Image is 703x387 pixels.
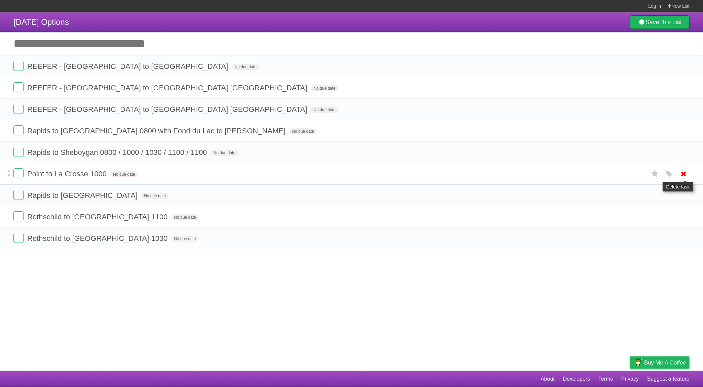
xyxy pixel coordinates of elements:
[621,373,639,385] a: Privacy
[211,150,238,156] span: No due date
[27,213,169,221] span: Rothschild to [GEOGRAPHIC_DATA] 1100
[27,84,309,92] span: REEFER - [GEOGRAPHIC_DATA] to [GEOGRAPHIC_DATA] [GEOGRAPHIC_DATA]
[13,61,24,71] label: Done
[171,236,199,242] span: No due date
[289,128,317,134] span: No due date
[171,214,199,220] span: No due date
[27,62,230,71] span: REEFER - [GEOGRAPHIC_DATA] to [GEOGRAPHIC_DATA]
[232,64,259,70] span: No due date
[13,125,24,135] label: Done
[630,356,690,369] a: Buy me a coffee
[13,104,24,114] label: Done
[13,82,24,92] label: Done
[311,107,338,113] span: No due date
[541,373,555,385] a: About
[27,234,169,243] span: Rothschild to [GEOGRAPHIC_DATA] 1030
[630,15,690,29] a: SaveThis List
[644,357,686,369] span: Buy me a coffee
[311,85,338,91] span: No due date
[649,168,661,179] label: Star task
[27,191,139,200] span: Rapids to [GEOGRAPHIC_DATA]
[659,19,682,26] b: This List
[633,357,642,368] img: Buy me a coffee
[13,211,24,221] label: Done
[563,373,590,385] a: Developers
[27,148,209,157] span: Rapids to Sheboygan 0800 / 1000 / 1030 / 1100 / 1100
[13,147,24,157] label: Done
[13,190,24,200] label: Done
[647,373,690,385] a: Suggest a feature
[27,105,309,114] span: REEFER - [GEOGRAPHIC_DATA] to [GEOGRAPHIC_DATA] [GEOGRAPHIC_DATA]
[13,17,69,27] span: [DATE] Options
[110,171,138,177] span: No due date
[598,373,613,385] a: Terms
[27,127,287,135] span: Rapids to [GEOGRAPHIC_DATA] 0800 with Fond du Lac to [PERSON_NAME]
[13,233,24,243] label: Done
[27,170,108,178] span: Point to La Crosse 1000
[141,193,168,199] span: No due date
[13,168,24,178] label: Done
